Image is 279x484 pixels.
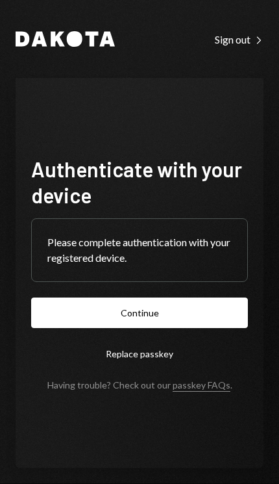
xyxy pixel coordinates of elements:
[31,298,248,328] button: Continue
[47,235,232,266] div: Please complete authentication with your registered device.
[215,33,263,46] div: Sign out
[31,338,248,369] button: Replace passkey
[31,156,248,208] h1: Authenticate with your device
[173,379,230,392] a: passkey FAQs
[215,32,263,46] a: Sign out
[47,379,232,390] div: Having trouble? Check out our .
